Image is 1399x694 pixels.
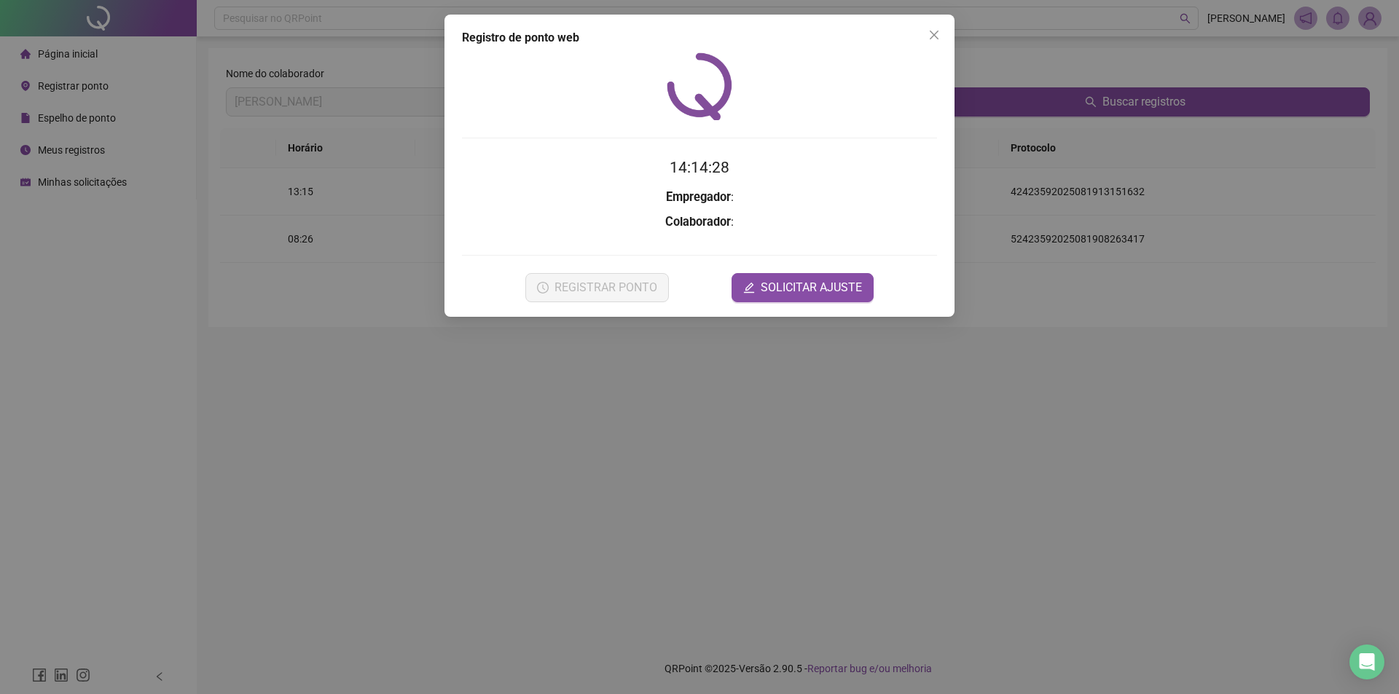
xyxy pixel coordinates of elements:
[462,188,937,207] h3: :
[743,282,755,293] span: edit
[1349,644,1384,679] div: Open Intercom Messenger
[667,52,732,120] img: QRPoint
[922,23,946,47] button: Close
[665,215,731,229] strong: Colaborador
[462,29,937,47] div: Registro de ponto web
[732,273,874,302] button: editSOLICITAR AJUSTE
[525,273,669,302] button: REGISTRAR PONTO
[928,29,940,41] span: close
[462,213,937,232] h3: :
[666,190,731,204] strong: Empregador
[670,159,729,176] time: 14:14:28
[761,279,862,296] span: SOLICITAR AJUSTE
